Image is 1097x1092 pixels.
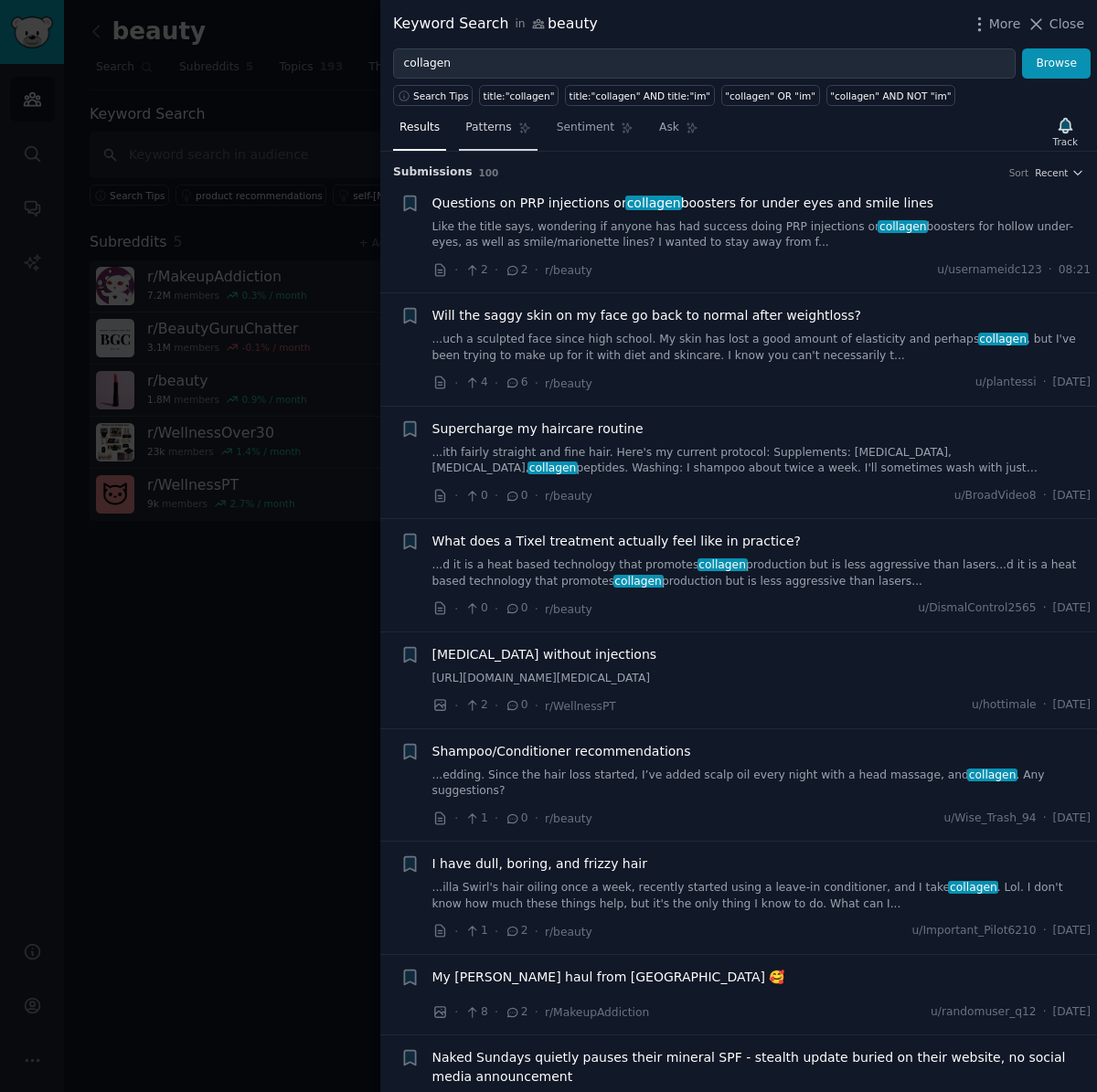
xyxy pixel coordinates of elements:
[464,1004,487,1021] span: 8
[432,445,1092,477] a: ...ith fairly straight and fine hair. Here's my current protocol: Supplements: [MEDICAL_DATA], [M...
[479,167,499,178] span: 100
[1043,375,1047,391] span: ·
[464,923,487,939] span: 1
[1043,697,1047,714] span: ·
[505,923,527,939] span: 2
[653,113,705,151] a: Ask
[454,260,458,280] span: ·
[505,375,527,391] span: 6
[967,769,1017,781] span: collagen
[1043,811,1047,827] span: ·
[505,811,527,827] span: 0
[1049,15,1084,34] span: Close
[937,262,1041,279] span: u/usernameidc123
[1053,375,1091,391] span: [DATE]
[495,599,498,619] span: ·
[495,696,498,716] span: ·
[972,697,1037,714] span: u/hottimale
[1027,15,1084,34] button: Close
[545,926,592,938] span: r/beauty
[878,220,928,233] span: collagen
[505,697,527,714] span: 0
[545,1006,649,1019] span: r/MakeupAddiction
[515,16,525,33] span: in
[454,599,458,619] span: ·
[535,260,538,280] span: ·
[495,1002,498,1022] span: ·
[495,260,498,280] span: ·
[550,113,640,151] a: Sentiment
[970,15,1021,34] button: More
[830,90,951,102] div: "collagen" AND NOT "im"
[826,85,955,106] a: "collagen" AND NOT "im"
[432,194,934,213] span: Questions on PRP injections or boosters for under eyes and smile lines
[535,696,538,716] span: ·
[1049,262,1052,279] span: ·
[1043,923,1047,939] span: ·
[459,113,537,151] a: Patterns
[1022,48,1091,80] button: Browse
[975,375,1037,391] span: u/plantessi
[535,599,538,619] span: ·
[393,113,446,151] a: Results
[989,15,1021,34] span: More
[432,671,1092,687] a: [URL][DOMAIN_NAME][MEDICAL_DATA]
[954,488,1037,504] span: u/BroadVideo8
[432,968,785,987] a: My [PERSON_NAME] haul from [GEOGRAPHIC_DATA] 🥰
[464,697,487,714] span: 2
[943,811,1036,827] span: u/Wise_Trash_94
[545,812,592,825] span: r/beauty
[912,923,1037,939] span: u/Important_Pilot6210
[505,488,527,504] span: 0
[432,532,802,551] a: What does a Tixel treatment actually feel like in practice?
[1009,166,1029,179] div: Sort
[495,809,498,828] span: ·
[1059,262,1091,279] span: 08:21
[721,85,820,106] a: "collagen" OR "im"
[495,922,498,941] span: ·
[1053,697,1091,714] span: [DATE]
[432,306,862,325] a: Will the saggy skin on my face go back to normal after weightloss?
[1053,600,1091,617] span: [DATE]
[918,600,1036,617] span: u/DismalControl2565
[1043,488,1047,504] span: ·
[725,90,815,102] div: "collagen" OR "im"
[484,90,555,102] div: title:"collagen"
[1035,166,1084,179] button: Recent
[454,809,458,828] span: ·
[495,486,498,505] span: ·
[432,854,647,874] a: I have dull, boring, and frizzy hair
[432,332,1092,364] a: ...uch a sculpted face since high school. My skin has lost a good amount of elasticity and perhap...
[545,700,616,713] span: r/WellnessPT
[432,742,691,761] span: Shampoo/Conditioner recommendations
[413,90,469,102] span: Search Tips
[1053,135,1078,148] div: Track
[432,880,1092,912] a: ...illa Swirl's hair oiling once a week, recently started using a leave-in conditioner, and I tak...
[432,419,644,439] span: Supercharge my haircare routine
[545,603,592,616] span: r/beauty
[464,262,487,279] span: 2
[432,768,1092,800] a: ...edding. Since the hair loss started, I’ve added scalp oil every night with a head massage, and...
[1053,811,1091,827] span: [DATE]
[432,645,657,664] a: [MEDICAL_DATA] without injections
[565,85,715,106] a: title:"collagen" AND title:"im"
[454,696,458,716] span: ·
[495,374,498,393] span: ·
[535,1002,538,1022] span: ·
[1053,1004,1091,1021] span: [DATE]
[1053,923,1091,939] span: [DATE]
[557,120,614,136] span: Sentiment
[393,48,1016,80] input: Try a keyword related to your business
[570,90,711,102] div: title:"collagen" AND title:"im"
[1043,600,1047,617] span: ·
[432,1048,1092,1087] a: Naked Sundays quietly pauses their mineral SPF - stealth update buried on their website, no socia...
[505,262,527,279] span: 2
[1053,488,1091,504] span: [DATE]
[505,1004,527,1021] span: 2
